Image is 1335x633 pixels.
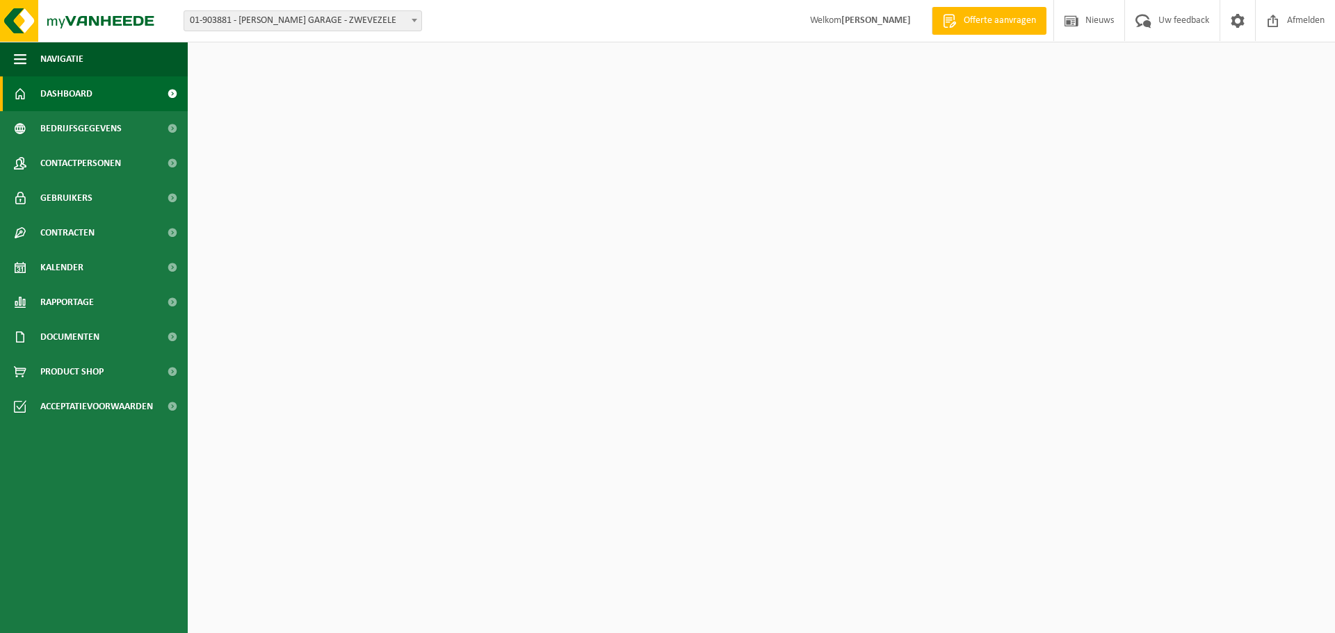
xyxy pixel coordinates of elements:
span: Dashboard [40,76,92,111]
span: Contracten [40,215,95,250]
span: Product Shop [40,354,104,389]
span: Bedrijfsgegevens [40,111,122,146]
a: Offerte aanvragen [932,7,1046,35]
span: Kalender [40,250,83,285]
span: Documenten [40,320,99,354]
span: 01-903881 - CROMBEZ GEERT GARAGE - ZWEVEZELE [184,10,422,31]
span: Gebruikers [40,181,92,215]
span: Contactpersonen [40,146,121,181]
span: 01-903881 - CROMBEZ GEERT GARAGE - ZWEVEZELE [184,11,421,31]
span: Offerte aanvragen [960,14,1039,28]
span: Navigatie [40,42,83,76]
span: Rapportage [40,285,94,320]
span: Acceptatievoorwaarden [40,389,153,424]
strong: [PERSON_NAME] [841,15,911,26]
